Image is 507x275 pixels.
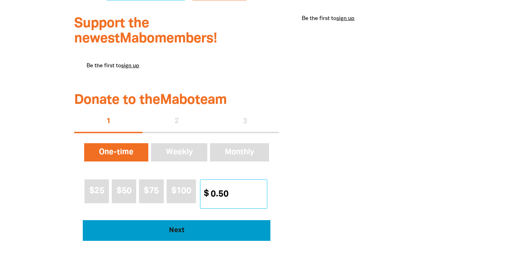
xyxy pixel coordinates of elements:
[84,179,109,203] button: $25
[81,56,272,76] div: Be the first to
[74,17,217,45] span: Support the newest Mabo members!
[150,142,209,163] button: Weekly
[83,142,150,163] button: One-time
[200,184,209,205] span: $
[336,16,355,21] a: sign up
[167,179,196,203] button: $100
[121,63,139,68] a: sign up
[117,187,131,195] span: $50
[112,179,136,203] button: $50
[296,9,426,28] div: Be the first to
[81,56,272,76] div: Paginated content
[209,142,270,163] button: Monthly
[83,220,270,241] button: Pay with Credit Card
[206,180,267,208] input: Other
[92,227,261,234] span: Next
[171,187,191,195] span: $100
[296,9,426,28] div: Paginated content
[89,187,104,195] span: $25
[74,94,227,107] span: Donate to the Mabo team
[144,187,159,195] span: $75
[139,179,163,203] button: $75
